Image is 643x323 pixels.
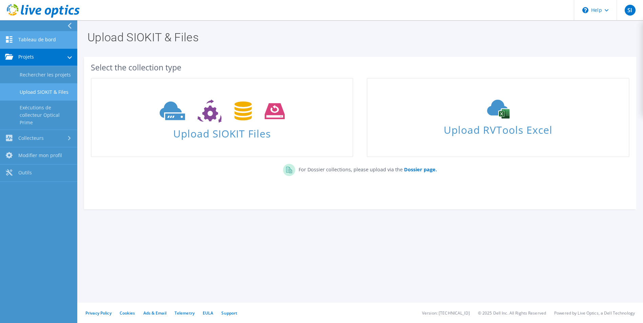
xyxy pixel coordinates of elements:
[85,310,112,316] a: Privacy Policy
[403,166,437,173] a: Dossier page.
[143,310,166,316] a: Ads & Email
[221,310,237,316] a: Support
[92,124,353,139] span: Upload SIOKIT Files
[203,310,213,316] a: EULA
[120,310,135,316] a: Cookies
[367,78,629,157] a: Upload RVTools Excel
[404,166,437,173] b: Dossier page.
[367,121,628,135] span: Upload RVTools Excel
[175,310,195,316] a: Telemetry
[554,310,635,316] li: Powered by Live Optics, a Dell Technology
[87,31,629,43] h1: Upload SIOKIT & Files
[582,7,588,13] svg: \n
[295,164,437,173] p: For Dossier collections, please upload via the
[91,64,629,71] div: Select the collection type
[625,5,636,16] span: SI
[478,310,546,316] li: © 2025 Dell Inc. All Rights Reserved
[422,310,470,316] li: Version: [TECHNICAL_ID]
[91,78,353,157] a: Upload SIOKIT Files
